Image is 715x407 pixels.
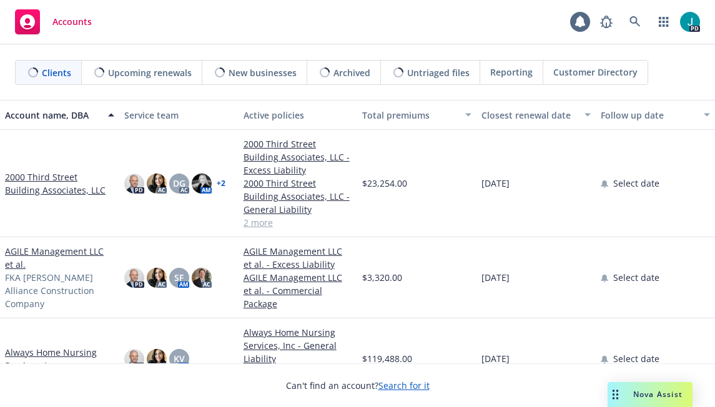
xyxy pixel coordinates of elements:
img: photo [124,174,144,194]
div: Follow up date [601,109,696,122]
span: [DATE] [481,271,510,284]
a: 2 more [244,216,353,229]
img: photo [147,174,167,194]
span: Can't find an account? [286,379,430,392]
a: + 2 [217,180,225,187]
button: Follow up date [596,100,715,130]
span: Upcoming renewals [108,66,192,79]
span: $23,254.00 [362,177,407,190]
span: $3,320.00 [362,271,402,284]
img: photo [124,349,144,369]
div: Active policies [244,109,353,122]
img: photo [147,268,167,288]
button: Service team [119,100,239,130]
div: Account name, DBA [5,109,101,122]
span: [DATE] [481,177,510,190]
img: photo [192,268,212,288]
span: [DATE] [481,352,510,365]
span: Select date [613,271,659,284]
button: Nova Assist [608,382,693,407]
span: FKA [PERSON_NAME] Alliance Construction Company [5,271,114,310]
a: Accounts [10,4,97,39]
a: Report a Bug [594,9,619,34]
a: 2000 Third Street Building Associates, LLC [5,170,114,197]
button: Active policies [239,100,358,130]
a: 2000 Third Street Building Associates, LLC - Excess Liability [244,137,353,177]
span: KV [174,352,185,365]
button: Total premiums [357,100,476,130]
img: photo [192,174,212,194]
img: photo [147,349,167,369]
a: Always Home Nursing Services, Inc - General Liability [244,326,353,365]
span: Untriaged files [407,66,470,79]
div: Closest renewal date [481,109,577,122]
a: Switch app [651,9,676,34]
span: Reporting [490,66,533,79]
div: Drag to move [608,382,623,407]
span: Nova Assist [633,389,683,400]
div: Service team [124,109,234,122]
a: Search [623,9,648,34]
span: Select date [613,177,659,190]
span: Clients [42,66,71,79]
span: $119,488.00 [362,352,412,365]
a: AGILE Management LLC et al. - Commercial Package [244,271,353,310]
span: New businesses [229,66,297,79]
span: DG [173,177,185,190]
a: Search for it [378,380,430,391]
a: AGILE Management LLC et al. - Excess Liability [244,245,353,271]
span: Accounts [52,17,92,27]
span: Customer Directory [553,66,638,79]
a: AGILE Management LLC et al. [5,245,114,271]
a: Always Home Nursing Services, Inc [5,346,114,372]
a: 2000 Third Street Building Associates, LLC - General Liability [244,177,353,216]
img: photo [680,12,700,32]
span: Archived [333,66,370,79]
div: Total premiums [362,109,458,122]
button: Closest renewal date [476,100,596,130]
img: photo [124,268,144,288]
span: Select date [613,352,659,365]
span: SF [174,271,184,284]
